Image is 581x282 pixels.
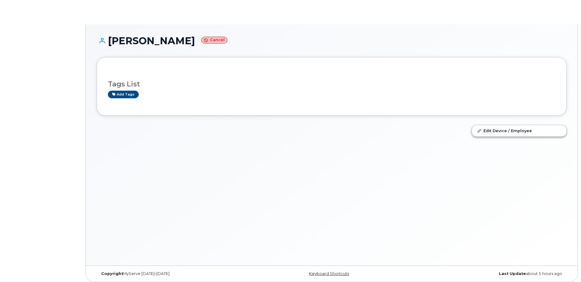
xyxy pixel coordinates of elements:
small: Cancel [201,37,227,44]
h1: [PERSON_NAME] [97,35,567,46]
div: MyServe [DATE]–[DATE] [97,271,253,276]
a: Edit Device / Employee [472,125,566,136]
a: Keyboard Shortcuts [309,271,349,276]
a: Add tags [108,91,139,98]
div: about 5 hours ago [410,271,567,276]
h3: Tags List [108,80,555,88]
strong: Copyright [101,271,123,276]
strong: Last Update [499,271,526,276]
